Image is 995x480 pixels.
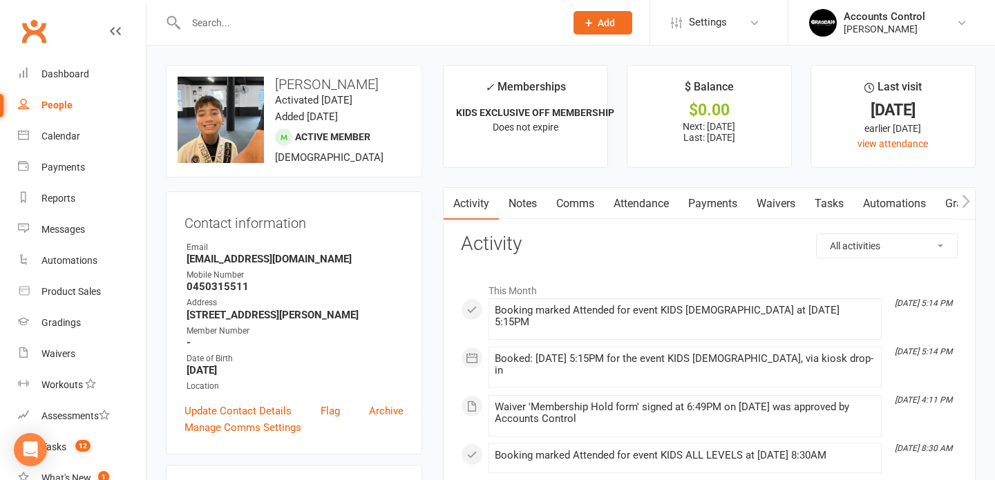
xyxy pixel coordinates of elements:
[187,309,404,321] strong: [STREET_ADDRESS][PERSON_NAME]
[18,432,146,463] a: Tasks 12
[187,336,404,349] strong: -
[321,403,340,419] a: Flag
[499,188,547,220] a: Notes
[275,111,338,123] time: Added [DATE]
[41,317,81,328] div: Gradings
[809,9,837,37] img: thumb_image1701918351.png
[18,183,146,214] a: Reports
[187,253,404,265] strong: [EMAIL_ADDRESS][DOMAIN_NAME]
[41,348,75,359] div: Waivers
[41,224,85,235] div: Messages
[41,410,110,421] div: Assessments
[495,401,875,425] div: Waiver 'Membership Hold form' signed at 6:49PM on [DATE] was approved by Accounts Control
[485,78,566,104] div: Memberships
[187,364,404,376] strong: [DATE]
[495,305,875,328] div: Booking marked Attended for event KIDS [DEMOGRAPHIC_DATA] at [DATE] 5:15PM
[18,369,146,401] a: Workouts
[275,94,352,106] time: Activated [DATE]
[41,441,66,452] div: Tasks
[461,233,958,255] h3: Activity
[824,103,963,117] div: [DATE]
[18,401,146,432] a: Assessments
[187,352,404,365] div: Date of Birth
[598,17,615,28] span: Add
[679,188,747,220] a: Payments
[747,188,805,220] a: Waivers
[895,395,952,405] i: [DATE] 4:11 PM
[187,325,404,338] div: Member Number
[41,255,97,266] div: Automations
[18,152,146,183] a: Payments
[41,286,101,297] div: Product Sales
[685,78,734,103] div: $ Balance
[640,121,779,143] p: Next: [DATE] Last: [DATE]
[178,77,410,92] h3: [PERSON_NAME]
[41,131,80,142] div: Calendar
[18,90,146,121] a: People
[444,188,499,220] a: Activity
[178,77,264,163] img: image1756970001.png
[369,403,404,419] a: Archive
[456,107,614,118] strong: KIDS EXCLUSIVE OFF MEMBERSHIP
[640,103,779,117] div: $0.00
[295,131,370,142] span: Active member
[184,419,301,436] a: Manage Comms Settings
[857,138,928,149] a: view attendance
[182,13,556,32] input: Search...
[853,188,936,220] a: Automations
[14,433,47,466] div: Open Intercom Messenger
[493,122,558,133] span: Does not expire
[485,81,494,94] i: ✓
[75,440,91,452] span: 12
[41,99,73,111] div: People
[461,276,958,298] li: This Month
[805,188,853,220] a: Tasks
[18,307,146,338] a: Gradings
[895,298,952,308] i: [DATE] 5:14 PM
[895,443,952,453] i: [DATE] 8:30 AM
[41,68,89,79] div: Dashboard
[18,121,146,152] a: Calendar
[844,23,925,35] div: [PERSON_NAME]
[41,162,85,173] div: Payments
[495,450,875,461] div: Booking marked Attended for event KIDS ALL LEVELS at [DATE] 8:30AM
[41,379,83,390] div: Workouts
[18,338,146,369] a: Waivers
[844,10,925,23] div: Accounts Control
[187,269,404,282] div: Mobile Number
[574,11,632,35] button: Add
[864,78,922,103] div: Last visit
[41,193,75,204] div: Reports
[18,245,146,276] a: Automations
[824,121,963,136] div: earlier [DATE]
[17,14,51,48] a: Clubworx
[547,188,604,220] a: Comms
[187,280,404,293] strong: 0450315511
[187,296,404,309] div: Address
[18,276,146,307] a: Product Sales
[184,210,404,231] h3: Contact information
[604,188,679,220] a: Attendance
[689,7,727,38] span: Settings
[895,347,952,356] i: [DATE] 5:14 PM
[18,214,146,245] a: Messages
[187,241,404,254] div: Email
[495,353,875,376] div: Booked: [DATE] 5:15PM for the event KIDS [DEMOGRAPHIC_DATA], via kiosk drop-in
[187,380,404,393] div: Location
[184,403,292,419] a: Update Contact Details
[275,151,383,164] span: [DEMOGRAPHIC_DATA]
[18,59,146,90] a: Dashboard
